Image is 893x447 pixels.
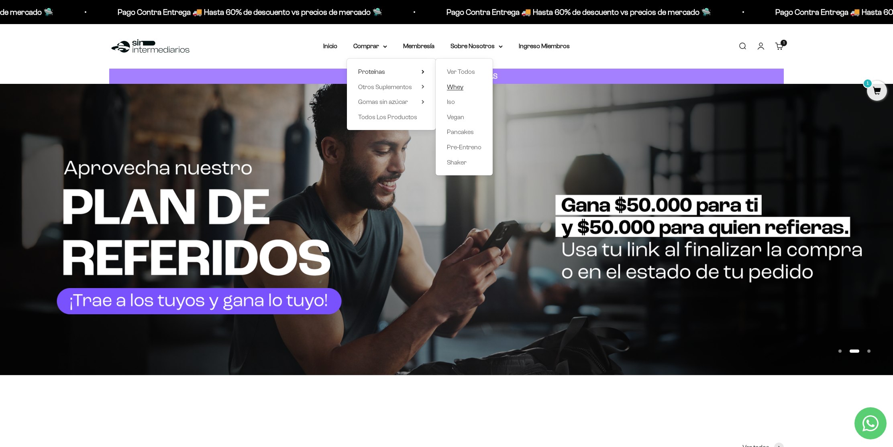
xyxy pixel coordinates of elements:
[323,43,337,49] a: Inicio
[447,68,475,75] span: Ver Todos
[447,112,481,122] a: Vegan
[447,83,463,90] span: Whey
[447,127,481,137] a: Pancakes
[358,114,417,120] span: Todos Los Productos
[863,79,873,88] mark: 1
[447,159,467,166] span: Shaker
[447,114,464,120] span: Vegan
[447,128,474,135] span: Pancakes
[353,41,387,51] summary: Comprar
[447,82,481,92] a: Whey
[519,43,570,49] a: Ingreso Miembros
[358,82,424,92] summary: Otros Suplementos
[447,157,481,168] a: Shaker
[358,98,408,105] span: Gomas sin azúcar
[358,68,385,75] span: Proteínas
[358,67,424,77] summary: Proteínas
[358,97,424,107] summary: Gomas sin azúcar
[447,144,481,150] span: Pre-Entreno
[451,41,503,51] summary: Sobre Nosotros
[358,112,424,122] a: Todos Los Productos
[447,67,481,77] a: Ver Todos
[447,97,481,107] a: Iso
[358,83,412,90] span: Otros Suplementos
[783,41,785,45] span: 1
[441,6,706,18] p: Pago Contra Entrega 🚚 Hasta 60% de descuento vs precios de mercado 🛸
[403,43,434,49] a: Membresía
[867,87,887,96] a: 1
[447,142,481,152] a: Pre-Entreno
[447,98,455,105] span: Iso
[112,6,377,18] p: Pago Contra Entrega 🚚 Hasta 60% de descuento vs precios de mercado 🛸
